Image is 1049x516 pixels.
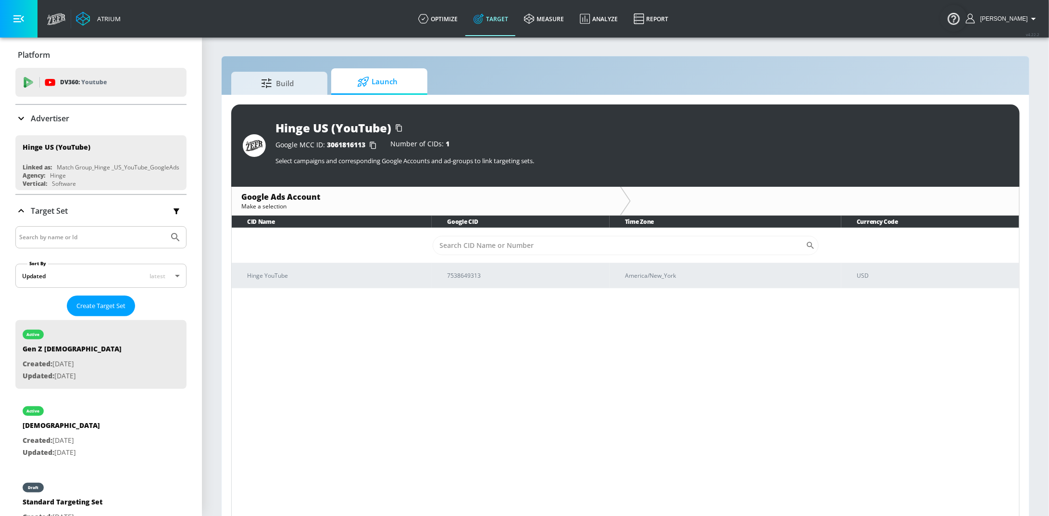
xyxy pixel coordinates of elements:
span: Create Target Set [76,300,125,311]
input: Search CID Name or Number [433,236,806,255]
div: active[DEMOGRAPHIC_DATA]Created:[DATE]Updated:[DATE] [15,397,187,465]
div: Atrium [93,14,121,23]
button: Open Resource Center [940,5,967,32]
a: measure [516,1,572,36]
span: Created: [23,359,52,368]
div: Gen Z [DEMOGRAPHIC_DATA] [23,344,122,358]
th: Currency Code [841,216,1019,228]
div: activeGen Z [DEMOGRAPHIC_DATA]Created:[DATE]Updated:[DATE] [15,320,187,389]
p: USD [857,271,1012,281]
div: Agency: [23,171,45,180]
div: Google Ads Account [241,192,611,202]
span: Build [241,72,314,95]
span: login as: stephanie.wolklin@zefr.com [976,15,1028,22]
div: Hinge US (YouTube)Linked as:Match Group_Hinge _US_YouTube_GoogleAdsAgency:HingeVertical:Software [15,135,187,190]
div: Software [52,180,76,188]
span: 3061816113 [327,140,365,149]
button: Create Target Set [67,296,135,316]
div: Match Group_Hinge _US_YouTube_GoogleAds [57,163,179,171]
p: DV360: [60,77,107,88]
div: Hinge [50,171,66,180]
div: Standard Targeting Set [23,497,102,511]
p: Youtube [81,77,107,87]
span: Created: [23,436,52,445]
th: CID Name [232,216,432,228]
div: Updated [22,272,46,280]
div: Number of CIDs: [390,141,450,150]
div: Make a selection [241,202,611,210]
a: Atrium [76,12,121,26]
div: Vertical: [23,180,47,188]
div: Google Ads AccountMake a selection [232,187,620,215]
div: [DEMOGRAPHIC_DATA] [23,421,100,435]
a: optimize [411,1,466,36]
p: [DATE] [23,447,100,459]
div: active [27,409,40,413]
p: 7538649313 [447,271,601,281]
p: America/New_York [625,271,834,281]
p: [DATE] [23,358,122,370]
span: Updated: [23,448,54,457]
div: DV360: Youtube [15,68,187,97]
p: Select campaigns and corresponding Google Accounts and ad-groups to link targeting sets. [275,156,1008,165]
p: Advertiser [31,113,69,124]
div: draft [28,485,38,490]
button: [PERSON_NAME] [966,13,1039,25]
label: Sort By [27,260,48,267]
span: Updated: [23,371,54,380]
div: Google MCC ID: [275,141,381,150]
p: Platform [18,50,50,60]
input: Search by name or Id [19,231,165,244]
p: [DATE] [23,435,100,447]
p: Target Set [31,206,68,216]
div: Hinge US (YouTube) [275,120,391,136]
div: Target Set [15,195,187,227]
span: 1 [446,139,450,148]
p: [DATE] [23,370,122,382]
div: active [27,332,40,337]
a: Target [466,1,516,36]
a: Report [626,1,676,36]
span: latest [150,272,165,280]
div: Hinge US (YouTube) [23,142,90,152]
p: Hinge YouTube [247,271,424,281]
th: Time Zone [610,216,841,228]
span: Launch [341,70,414,93]
div: Linked as: [23,163,52,171]
div: Platform [15,41,187,68]
span: v 4.22.2 [1026,32,1039,37]
div: Search CID Name or Number [433,236,819,255]
a: Analyze [572,1,626,36]
th: Google CID [432,216,609,228]
div: Advertiser [15,105,187,132]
